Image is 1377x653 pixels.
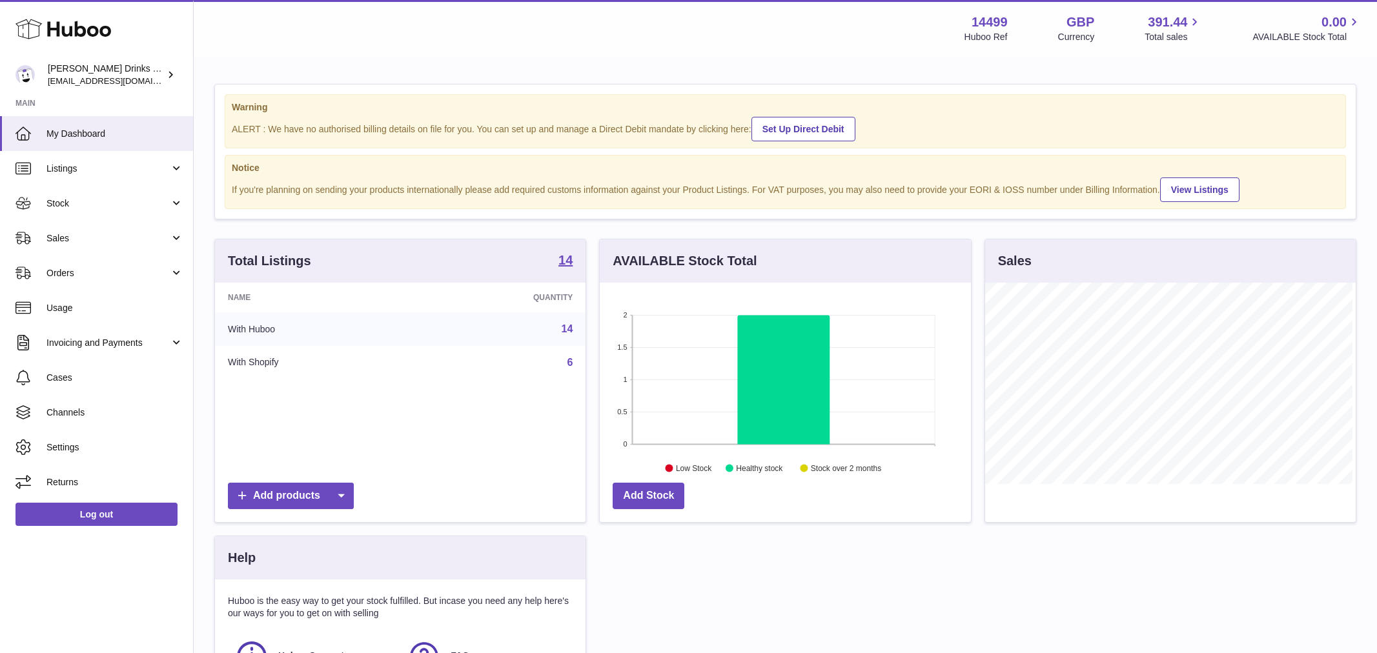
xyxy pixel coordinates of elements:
[228,252,311,270] h3: Total Listings
[1160,177,1239,202] a: View Listings
[737,464,784,473] text: Healthy stock
[676,464,712,473] text: Low Stock
[1066,14,1094,31] strong: GBP
[618,408,627,416] text: 0.5
[1252,31,1362,43] span: AVAILABLE Stock Total
[624,440,627,448] text: 0
[46,302,183,314] span: Usage
[415,283,586,312] th: Quantity
[215,283,415,312] th: Name
[232,162,1339,174] strong: Notice
[1148,14,1187,31] span: 391.44
[46,337,170,349] span: Invoicing and Payments
[46,476,183,488] span: Returns
[46,163,170,175] span: Listings
[1321,14,1347,31] span: 0.00
[811,464,881,473] text: Stock over 2 months
[232,176,1339,202] div: If you're planning on sending your products internationally please add required customs informati...
[228,595,573,619] p: Huboo is the easy way to get your stock fulfilled. But incase you need any help here's our ways f...
[46,232,170,245] span: Sales
[15,65,35,85] img: internalAdmin-14499@internal.huboo.com
[972,14,1008,31] strong: 14499
[618,343,627,351] text: 1.5
[613,252,757,270] h3: AVAILABLE Stock Total
[1252,14,1362,43] a: 0.00 AVAILABLE Stock Total
[558,254,573,269] a: 14
[48,63,164,87] div: [PERSON_NAME] Drinks LTD (t/a Zooz)
[624,311,627,319] text: 2
[46,197,170,210] span: Stock
[613,483,684,509] a: Add Stock
[215,346,415,379] td: With Shopify
[1145,14,1202,43] a: 391.44 Total sales
[558,254,573,266] strong: 14
[567,357,573,368] a: 6
[15,503,178,526] a: Log out
[624,376,627,383] text: 1
[1145,31,1202,43] span: Total sales
[228,549,256,567] h3: Help
[998,252,1032,270] h3: Sales
[964,31,1008,43] div: Huboo Ref
[232,115,1339,141] div: ALERT : We have no authorised billing details on file for you. You can set up and manage a Direct...
[48,75,190,86] span: [EMAIL_ADDRESS][DOMAIN_NAME]
[215,312,415,346] td: With Huboo
[46,372,183,384] span: Cases
[751,117,855,141] a: Set Up Direct Debit
[46,441,183,454] span: Settings
[232,101,1339,114] strong: Warning
[46,407,183,419] span: Channels
[46,128,183,140] span: My Dashboard
[46,267,170,279] span: Orders
[228,483,354,509] a: Add products
[562,323,573,334] a: 14
[1058,31,1095,43] div: Currency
